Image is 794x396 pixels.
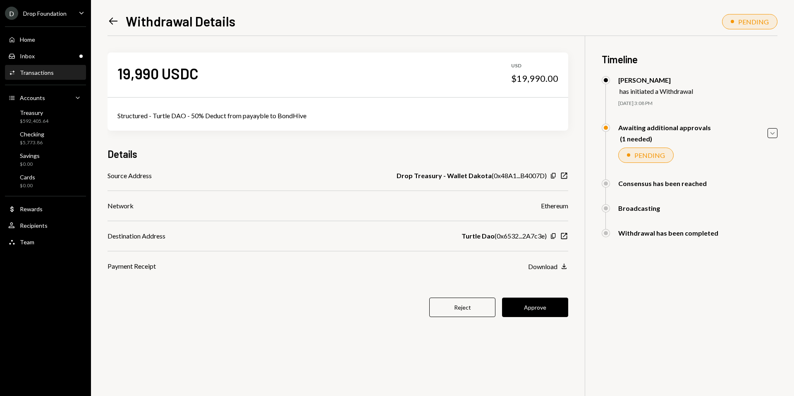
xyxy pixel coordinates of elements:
div: Payment Receipt [108,261,156,271]
div: Structured - Turtle DAO - 50% Deduct from payayble to BondHive [117,111,558,121]
div: [DATE] 3:08 PM [618,100,777,107]
div: D [5,7,18,20]
a: Transactions [5,65,86,80]
div: ( 0x48A1...B4007D ) [397,171,547,181]
div: $0.00 [20,182,35,189]
h1: Withdrawal Details [126,13,235,29]
div: $592,405.64 [20,118,48,125]
a: Treasury$592,405.64 [5,107,86,126]
div: ( 0x6532...2A7c3e ) [462,231,547,241]
div: Withdrawal has been completed [618,229,718,237]
button: Approve [502,298,568,317]
h3: Details [108,147,137,161]
h3: Timeline [602,52,777,66]
div: Source Address [108,171,152,181]
div: Download [528,262,557,270]
div: $5,773.86 [20,139,44,146]
div: Drop Foundation [23,10,67,17]
a: Inbox [5,48,86,63]
div: Cards [20,174,35,181]
div: Team [20,239,34,246]
a: Recipients [5,218,86,233]
div: Rewards [20,205,43,212]
div: Accounts [20,94,45,101]
b: Turtle Dao [462,231,495,241]
div: Destination Address [108,231,165,241]
div: PENDING [738,18,769,26]
div: (1 needed) [620,135,711,143]
div: USD [511,62,558,69]
div: Awaiting additional approvals [618,124,711,131]
div: [PERSON_NAME] [618,76,693,84]
a: Accounts [5,90,86,105]
div: Inbox [20,52,35,60]
div: Ethereum [541,201,568,211]
button: Download [528,262,568,271]
a: Savings$0.00 [5,150,86,169]
a: Home [5,32,86,47]
div: PENDING [634,151,665,159]
div: 19,990 USDC [117,64,198,83]
div: Network [108,201,134,211]
div: $19,990.00 [511,73,558,84]
div: Consensus has been reached [618,179,707,187]
div: has initiated a Withdrawal [619,87,693,95]
a: Team [5,234,86,249]
div: Savings [20,152,40,159]
button: Reject [429,298,495,317]
a: Checking$5,773.86 [5,128,86,148]
a: Cards$0.00 [5,171,86,191]
b: Drop Treasury - Wallet Dakota [397,171,492,181]
div: Home [20,36,35,43]
div: Transactions [20,69,54,76]
div: Checking [20,131,44,138]
div: Broadcasting [618,204,660,212]
div: Treasury [20,109,48,116]
div: $0.00 [20,161,40,168]
div: Recipients [20,222,48,229]
a: Rewards [5,201,86,216]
